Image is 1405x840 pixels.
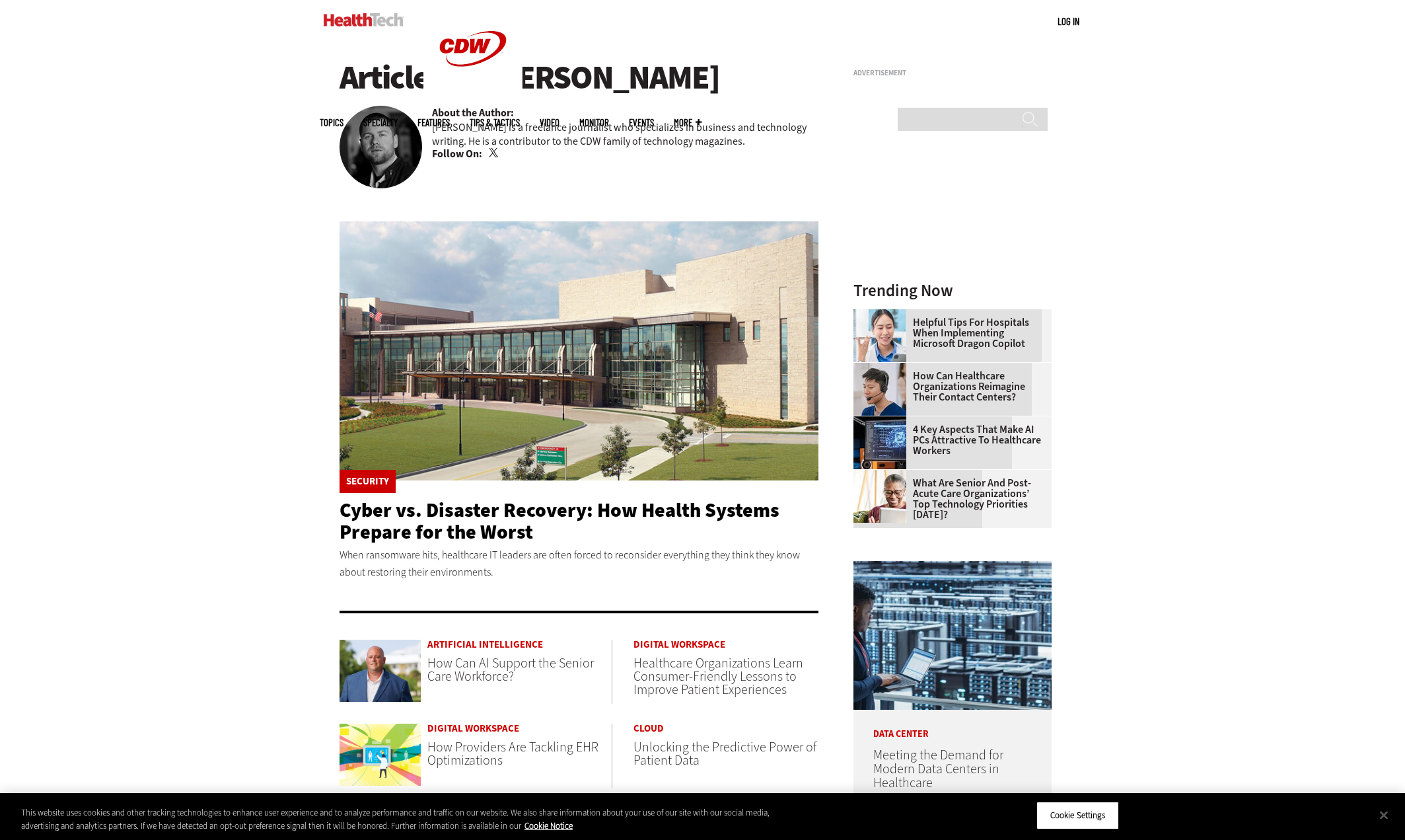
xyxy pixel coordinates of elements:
a: Doctor using phone to dictate to tablet [853,309,913,320]
a: Video [540,118,559,128]
img: Healthcare contact center [853,363,906,416]
a: Cloud [633,724,818,734]
a: Healthcare contact center [853,363,913,373]
img: Joe Velderman [340,640,421,702]
a: MonITor [579,118,609,128]
button: Cookie Settings [1036,802,1119,829]
a: Log in [1058,15,1079,27]
div: This website uses cookies and other tracking technologies to enhance user experience and to analy... [21,806,773,832]
a: Meeting the Demand for Modern Data Centers in Healthcare [873,746,1003,792]
a: Helpful Tips for Hospitals When Implementing Microsoft Dragon Copilot [853,317,1044,349]
p: When ransomware hits, healthcare IT leaders are often forced to reconsider everything they think ... [340,547,819,580]
a: Digital Workspace [427,724,612,734]
img: University of Vermont Medical Center’s main campus [340,221,819,480]
a: Healthcare Organizations Learn Consumer-Friendly Lessons to Improve Patient Experiences [633,654,803,699]
p: Data Center [853,710,1052,739]
a: Features [417,118,450,128]
a: How Can Healthcare Organizations Reimagine Their Contact Centers? [853,371,1044,402]
a: Security [346,477,389,486]
img: engineer with laptop overlooking data center [853,561,1052,710]
a: 4 Key Aspects That Make AI PCs Attractive to Healthcare Workers [853,424,1044,456]
a: More information about your privacy [524,820,573,831]
img: Older person using tablet [853,470,906,523]
button: Close [1369,800,1398,829]
a: Digital Workspace [633,640,818,650]
a: What Are Senior and Post-Acute Care Organizations’ Top Technology Priorities [DATE]? [853,478,1044,520]
img: Doctor using phone to dictate to tablet [853,309,906,362]
span: More [674,118,702,128]
h3: Trending Now [853,282,1052,299]
a: Older person using tablet [853,470,913,480]
a: CDW [423,87,522,101]
img: Home [324,13,404,26]
iframe: advertisement [853,82,1052,247]
a: Desktop monitor with brain AI concept [853,416,913,427]
a: How Can AI Support the Senior Care Workforce? [427,654,594,685]
img: ehr concept with ribbons flowing out of monitor [340,724,421,786]
a: Tips & Tactics [470,118,520,128]
a: Unlocking the Predictive Power of Patient Data [633,738,816,769]
div: User menu [1058,15,1079,28]
a: Twitter [489,148,501,159]
span: Specialty [363,118,398,128]
a: Events [629,118,654,128]
a: How Providers Are Tackling EHR Optimizations [427,738,598,769]
a: Cyber vs. Disaster Recovery: How Health Systems Prepare for the Worst [340,497,779,545]
span: Topics [320,118,343,128]
a: Artificial Intelligence [427,640,612,650]
b: Follow On: [432,147,482,161]
img: Desktop monitor with brain AI concept [853,416,906,469]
